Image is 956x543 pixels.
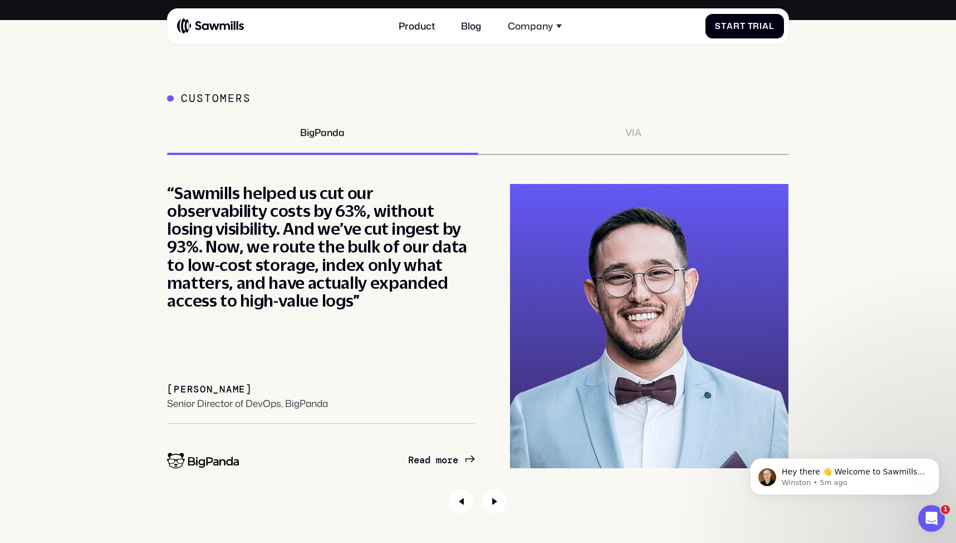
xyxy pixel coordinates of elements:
[721,21,727,31] span: t
[454,13,489,39] a: Blog
[762,21,769,31] span: a
[453,454,458,466] span: e
[391,13,442,39] a: Product
[705,14,784,38] a: StartTrial
[733,435,956,513] iframe: Intercom notifications message
[167,384,252,395] div: [PERSON_NAME]
[425,454,430,466] span: d
[300,127,345,138] div: BigPanda
[715,21,721,31] span: S
[447,454,453,466] span: r
[748,21,753,31] span: T
[727,21,733,31] span: a
[740,21,746,31] span: t
[753,21,759,31] span: r
[769,21,774,31] span: l
[167,397,328,409] div: Senior Director of DevOps, BigPanda
[408,454,475,466] a: Readmore
[436,454,442,466] span: m
[941,505,950,514] span: 1
[733,21,740,31] span: r
[483,489,507,513] div: Next slide
[167,184,474,309] div: “Sawmills helped us cut our observability costs by 63%, without losing visibility. And we’ve cut ...
[181,92,251,105] div: Customers
[414,454,419,466] span: e
[501,13,569,39] div: Company
[408,454,414,466] span: R
[918,505,945,532] iframe: Intercom live chat
[167,184,788,468] div: 1 / 2
[442,454,447,466] span: o
[508,20,553,32] div: Company
[419,454,425,466] span: a
[625,127,641,138] div: VIA
[759,21,762,31] span: i
[449,489,473,513] div: Previous slide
